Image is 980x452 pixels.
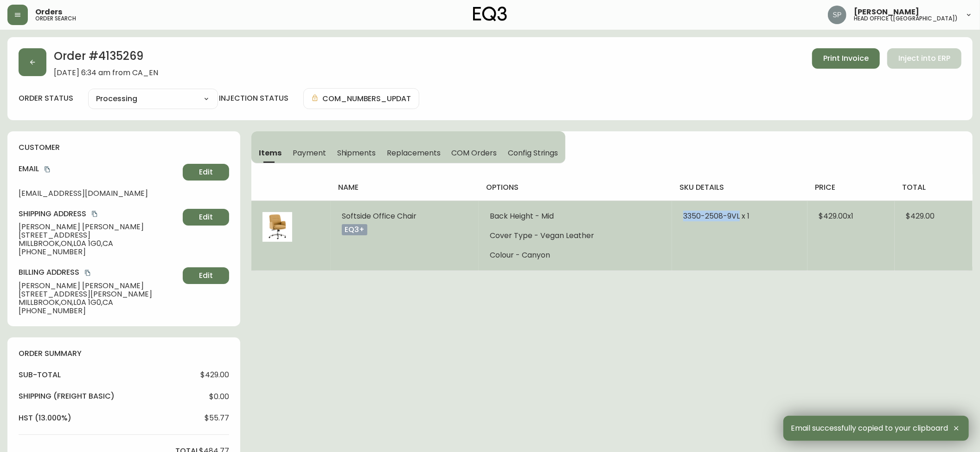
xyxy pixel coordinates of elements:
h4: Shipping ( Freight Basic ) [19,391,115,401]
span: Replacements [387,148,440,158]
span: Edit [199,271,213,281]
span: $429.00 x 1 [819,211,853,221]
span: Config Strings [508,148,558,158]
span: MILLBROOK , ON , L0A 1G0 , CA [19,298,179,307]
h4: injection status [219,93,288,103]
h4: price [815,182,887,193]
h4: Email [19,164,179,174]
span: [EMAIL_ADDRESS][DOMAIN_NAME] [19,189,179,198]
span: [STREET_ADDRESS] [19,231,179,239]
span: Edit [199,212,213,222]
li: Cover Type - Vegan Leather [490,232,661,240]
label: order status [19,93,73,103]
h4: sku details [679,182,800,193]
span: [DATE] 6:34 am from CA_EN [54,69,158,77]
span: [PERSON_NAME] [PERSON_NAME] [19,282,179,290]
button: Edit [183,267,229,284]
h5: order search [35,16,76,21]
p: eq3+ [342,224,367,235]
button: Print Invoice [812,48,880,69]
span: [PHONE_NUMBER] [19,248,179,256]
span: [PERSON_NAME] [854,8,919,16]
span: COM Orders [452,148,497,158]
span: Edit [199,167,213,177]
span: $55.77 [205,414,229,422]
span: Shipments [337,148,376,158]
h2: Order # 4135269 [54,48,158,69]
li: Back Height - Mid [490,212,661,220]
button: Edit [183,164,229,181]
h4: options [486,182,665,193]
span: 3350-2508-9VL x 1 [683,211,749,221]
span: [PHONE_NUMBER] [19,307,179,315]
h4: total [902,182,965,193]
h4: hst (13.000%) [19,413,71,423]
button: copy [43,165,52,174]
button: Edit [183,209,229,226]
span: Print Invoice [823,53,869,64]
span: Items [259,148,282,158]
span: Softside Office Chair [342,211,416,221]
h4: sub-total [19,370,61,380]
span: [PERSON_NAME] [PERSON_NAME] [19,223,179,231]
h4: order summary [19,349,229,359]
h4: customer [19,142,229,153]
button: copy [83,268,92,278]
h5: head office ([GEOGRAPHIC_DATA]) [854,16,958,21]
span: Email successfully copied to your clipboard [791,424,948,433]
span: MILLBROOK , ON , L0A 1G0 , CA [19,239,179,248]
button: copy [90,209,99,219]
span: Payment [293,148,326,158]
img: logo [473,6,507,21]
img: 0cb179e7bf3690758a1aaa5f0aafa0b4 [828,6,846,24]
h4: Billing Address [19,267,179,278]
span: [STREET_ADDRESS][PERSON_NAME] [19,290,179,298]
h4: Shipping Address [19,209,179,219]
span: Orders [35,8,62,16]
h4: name [338,182,471,193]
li: Colour - Canyon [490,251,661,259]
span: $0.00 [209,393,229,401]
img: dca18fa0-9386-4b17-a239-df48916edd4fOptional[Softside-Yellow-Fabric-Small-Office-Chair].jpg [263,212,292,242]
span: $429.00 [200,371,229,379]
span: $429.00 [906,211,935,221]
